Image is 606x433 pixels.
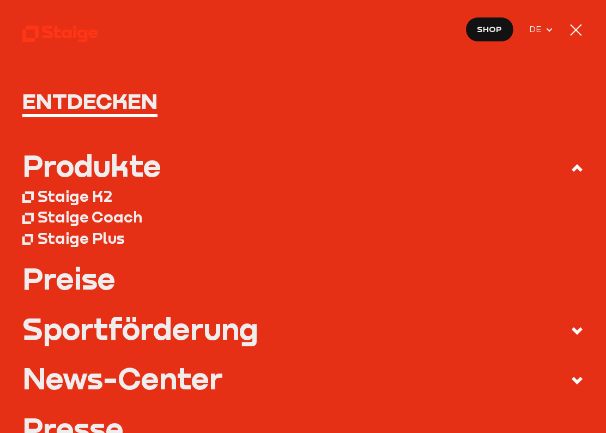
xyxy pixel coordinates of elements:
div: Staige Coach [38,207,142,226]
span: DE [529,23,545,36]
div: Staige K2 [38,187,112,205]
span: Shop [477,22,502,35]
a: Staige Plus [22,227,583,249]
a: Staige Coach [22,206,583,227]
a: Preise [22,263,583,293]
div: Staige Plus [38,228,125,247]
a: Shop [465,17,514,43]
div: Produkte [22,151,161,181]
div: News-Center [22,363,223,393]
div: Sportförderung [22,314,258,344]
a: Staige K2 [22,185,583,206]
